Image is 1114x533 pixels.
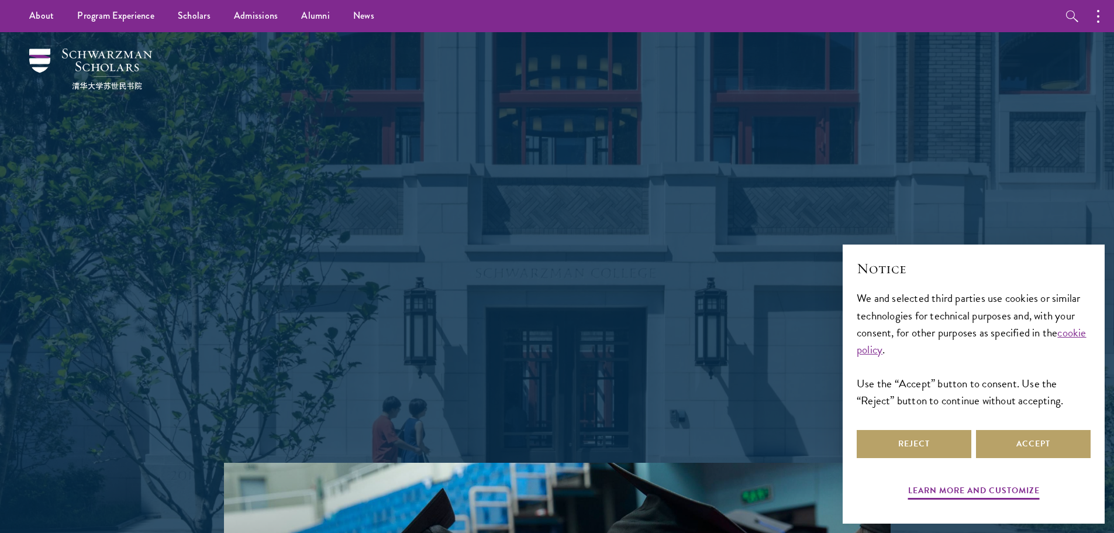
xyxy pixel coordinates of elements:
a: cookie policy [857,324,1087,358]
button: Accept [976,430,1091,458]
div: We and selected third parties use cookies or similar technologies for technical purposes and, wit... [857,290,1091,408]
h2: Notice [857,259,1091,278]
button: Reject [857,430,971,458]
button: Learn more and customize [908,483,1040,501]
img: Schwarzman Scholars [29,49,152,90]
